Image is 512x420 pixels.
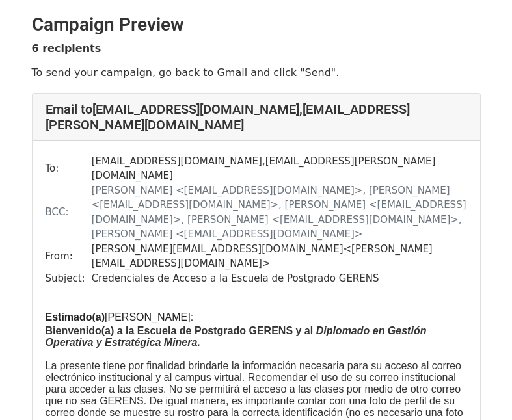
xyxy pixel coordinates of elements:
td: Credenciales de Acceso a la Escuela de Postgrado GERENS [92,271,467,286]
h2: Campaign Preview [32,14,481,36]
td: [EMAIL_ADDRESS][DOMAIN_NAME] , [EMAIL_ADDRESS][PERSON_NAME][DOMAIN_NAME] [92,154,467,183]
td: From: [46,242,92,271]
span: Estimado(a) [46,311,105,322]
strong: 6 recipients [32,42,101,55]
td: [PERSON_NAME][EMAIL_ADDRESS][DOMAIN_NAME] < [PERSON_NAME][EMAIL_ADDRESS][DOMAIN_NAME] > [92,242,467,271]
div: ​ [46,309,467,325]
span: [PERSON_NAME]: [105,311,193,322]
h4: Email to [EMAIL_ADDRESS][DOMAIN_NAME] , [EMAIL_ADDRESS][PERSON_NAME][DOMAIN_NAME] [46,101,467,133]
td: Subject: [46,271,92,286]
p: To send your campaign, go back to Gmail and click "Send". [32,66,481,79]
td: To: [46,154,92,183]
b: Bienvenido(a) a la Escuela de Postgrado GERENS y al [46,325,314,336]
iframe: Chat Widget [447,358,512,420]
td: BCC: [46,183,92,242]
i: Diplomado en Gestión Operativa y Estratégica Minera. [46,325,427,348]
td: [PERSON_NAME] < [EMAIL_ADDRESS][DOMAIN_NAME] >, [PERSON_NAME] < [EMAIL_ADDRESS][DOMAIN_NAME] >, [... [92,183,467,242]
